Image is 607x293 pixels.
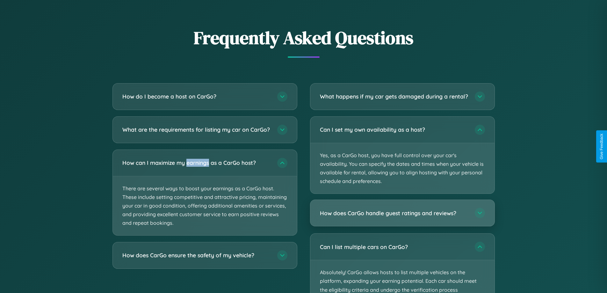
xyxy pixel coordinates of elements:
p: Yes, as a CarGo host, you have full control over your car's availability. You can specify the dat... [310,143,495,194]
p: There are several ways to boost your earnings as a CarGo host. These include setting competitive ... [113,176,297,236]
h3: Can I set my own availability as a host? [320,126,468,134]
h3: How can I maximize my earnings as a CarGo host? [122,159,271,167]
h3: How does CarGo ensure the safety of my vehicle? [122,252,271,260]
h3: What happens if my car gets damaged during a rental? [320,92,468,100]
h3: How does CarGo handle guest ratings and reviews? [320,209,468,217]
h3: How do I become a host on CarGo? [122,92,271,100]
h3: What are the requirements for listing my car on CarGo? [122,126,271,134]
div: Give Feedback [599,134,604,159]
h3: Can I list multiple cars on CarGo? [320,243,468,251]
h2: Frequently Asked Questions [112,26,495,50]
